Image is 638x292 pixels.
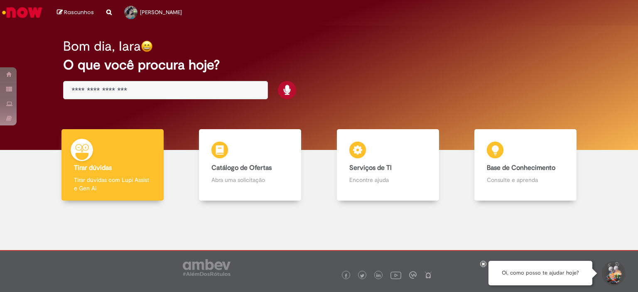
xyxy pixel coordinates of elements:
img: logo_footer_twitter.png [360,274,364,278]
img: logo_footer_workplace.png [409,271,417,279]
a: Serviços de TI Encontre ajuda [319,129,457,201]
h2: O que você procura hoje? [63,58,575,72]
b: Serviços de TI [349,164,392,172]
p: Encontre ajuda [349,176,427,184]
a: Tirar dúvidas Tirar dúvidas com Lupi Assist e Gen Ai [44,129,182,201]
a: Catálogo de Ofertas Abra uma solicitação [182,129,319,201]
img: logo_footer_ambev_rotulo_gray.png [183,259,231,276]
img: logo_footer_facebook.png [344,274,348,278]
a: Base de Conhecimento Consulte e aprenda [457,129,595,201]
img: logo_footer_naosei.png [425,271,432,279]
div: Oi, como posso te ajudar hoje? [488,261,592,285]
img: logo_footer_youtube.png [390,270,401,280]
p: Consulte e aprenda [487,176,564,184]
img: ServiceNow [1,4,44,21]
b: Tirar dúvidas [74,164,112,172]
span: [PERSON_NAME] [140,9,182,16]
p: Tirar dúvidas com Lupi Assist e Gen Ai [74,176,151,192]
a: Rascunhos [57,9,94,17]
p: Abra uma solicitação [211,176,289,184]
h2: Bom dia, Iara [63,39,141,54]
img: logo_footer_linkedin.png [376,273,380,278]
b: Base de Conhecimento [487,164,555,172]
img: happy-face.png [141,40,153,52]
span: Rascunhos [64,8,94,16]
button: Iniciar Conversa de Suporte [601,261,626,286]
b: Catálogo de Ofertas [211,164,272,172]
